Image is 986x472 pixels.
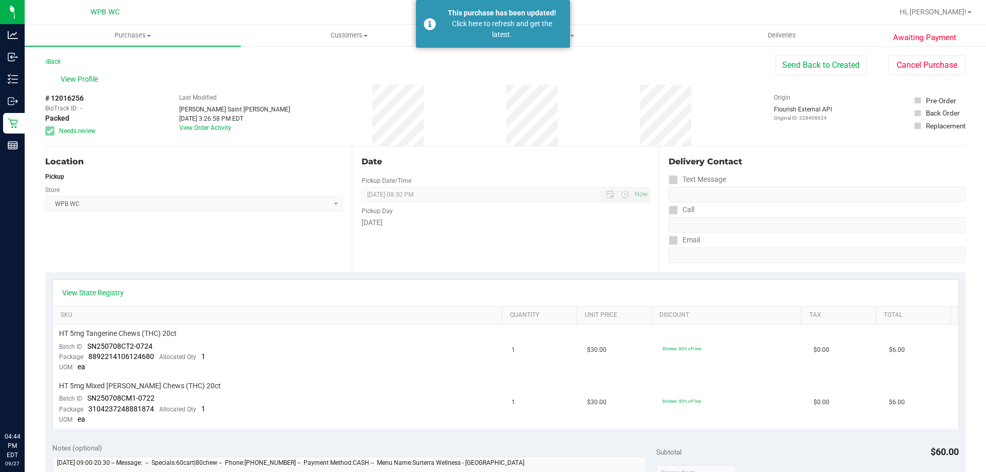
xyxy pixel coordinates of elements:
[61,311,498,319] a: SKU
[774,105,832,122] div: Flourish External API
[813,398,829,407] span: $0.00
[669,217,965,233] input: Format: (999) 999-9999
[669,156,965,168] div: Delivery Contact
[585,311,648,319] a: Unit Price
[659,311,797,319] a: Discount
[669,202,694,217] label: Call
[774,114,832,122] p: Original ID: 328408624
[656,448,681,456] span: Subtotal
[159,353,196,361] span: Allocated Qty
[8,52,18,62] inline-svg: Inbound
[45,104,78,113] span: BioTrack ID:
[59,406,83,413] span: Package
[87,394,155,402] span: SN250708CM1-0722
[159,406,196,413] span: Allocated Qty
[87,342,153,350] span: SN250708CT2-0724
[669,233,700,248] label: Email
[926,108,960,118] div: Back Order
[926,96,956,106] div: Pre-Order
[201,352,205,361] span: 1
[179,114,290,123] div: [DATE] 3:26:58 PM EDT
[25,25,241,46] a: Purchases
[45,58,61,65] a: Back
[662,399,701,404] span: 80chew: 80% off line
[754,31,810,40] span: Deliveries
[8,118,18,128] inline-svg: Retail
[889,345,905,355] span: $6.00
[45,113,69,124] span: Packed
[179,93,217,102] label: Last Modified
[8,96,18,106] inline-svg: Outbound
[59,395,82,402] span: Batch ID
[926,121,965,131] div: Replacement
[888,55,965,75] button: Cancel Purchase
[90,8,120,16] span: WPB WC
[809,311,872,319] a: Tax
[62,288,124,298] a: View State Registry
[362,217,649,228] div: [DATE]
[25,31,241,40] span: Purchases
[669,172,726,187] label: Text Message
[61,74,102,85] span: View Profile
[78,363,85,371] span: ea
[59,416,72,423] span: UOM
[8,140,18,150] inline-svg: Reports
[774,93,790,102] label: Origin
[511,398,515,407] span: 1
[45,173,64,180] strong: Pickup
[362,206,393,216] label: Pickup Day
[59,364,72,371] span: UOM
[442,8,562,18] div: This purchase has been updated!
[510,311,573,319] a: Quantity
[8,30,18,40] inline-svg: Analytics
[8,74,18,84] inline-svg: Inventory
[59,126,96,136] span: Needs review
[45,156,343,168] div: Location
[88,352,154,361] span: 8892214106124680
[674,25,890,46] a: Deliveries
[78,415,85,423] span: ea
[241,25,457,46] a: Customers
[884,311,946,319] a: Total
[587,345,606,355] span: $30.00
[59,381,221,391] span: HT 5mg Mixed [PERSON_NAME] Chews (THC) 20ct
[775,55,866,75] button: Send Back to Created
[442,18,562,40] div: Click here to refresh and get the latest.
[59,353,83,361] span: Package
[900,8,966,16] span: Hi, [PERSON_NAME]!
[52,444,102,452] span: Notes (optional)
[5,432,20,460] p: 04:44 PM EDT
[88,405,154,413] span: 3104237248881874
[362,176,411,185] label: Pickup Date/Time
[931,446,959,457] span: $60.00
[813,345,829,355] span: $0.00
[45,93,84,104] span: # 12016256
[511,345,515,355] span: 1
[81,104,82,113] span: -
[587,398,606,407] span: $30.00
[662,346,701,351] span: 80chew: 80% off line
[59,329,177,338] span: HT 5mg Tangerine Chews (THC) 20ct
[669,187,965,202] input: Format: (999) 999-9999
[893,32,956,44] span: Awaiting Payment
[10,390,41,421] iframe: Resource center
[45,185,60,195] label: Store
[5,460,20,467] p: 09/27
[179,124,231,131] a: View Order Activity
[179,105,290,114] div: [PERSON_NAME] Saint [PERSON_NAME]
[241,31,457,40] span: Customers
[362,156,649,168] div: Date
[889,398,905,407] span: $6.00
[201,405,205,413] span: 1
[59,343,82,350] span: Batch ID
